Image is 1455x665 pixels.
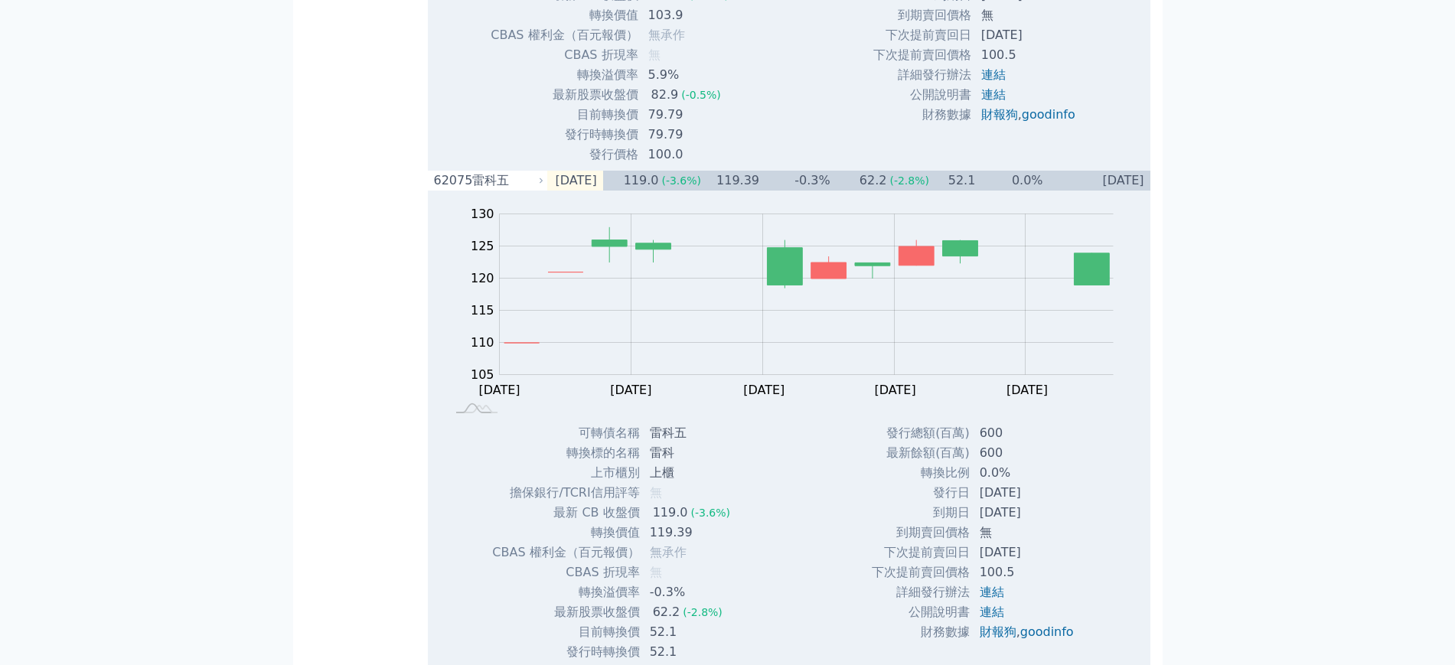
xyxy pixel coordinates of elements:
td: 轉換溢價率 [491,582,640,602]
td: 下次提前賣回價格 [873,45,972,65]
td: 600 [971,423,1086,443]
tspan: [DATE] [479,383,520,397]
td: [DATE] [972,25,1088,45]
td: -0.3% [641,582,742,602]
tspan: 125 [471,239,494,253]
a: 連結 [980,585,1004,599]
td: 79.79 [639,105,818,125]
tspan: [DATE] [875,383,916,397]
td: 發行總額(百萬) [871,423,971,443]
td: 可轉債名稱 [491,423,640,443]
td: 到期賣回價格 [873,5,972,25]
td: 最新餘額(百萬) [871,443,971,463]
tspan: 115 [471,303,494,318]
td: 發行時轉換價 [490,125,638,145]
g: Chart [463,207,1137,397]
td: 無 [972,5,1088,25]
td: 119.39 [641,523,742,543]
td: [DATE] [971,483,1086,503]
div: 119.0 [650,504,691,522]
td: 目前轉換價 [491,622,640,642]
td: 發行價格 [490,145,638,165]
td: 公開說明書 [873,85,972,105]
div: 82.9 [648,86,682,104]
td: 119.39 [702,171,760,191]
td: 上櫃 [641,463,742,483]
td: 轉換比例 [871,463,971,483]
td: 100.0 [639,145,818,165]
a: goodinfo [1022,107,1075,122]
td: 下次提前賣回價格 [871,562,971,582]
td: 發行日 [871,483,971,503]
td: 轉換價值 [491,523,640,543]
td: 600 [971,443,1086,463]
span: (-2.8%) [683,606,723,618]
td: 最新股票收盤價 [491,602,640,622]
span: 無 [650,485,662,500]
td: [DATE] [971,543,1086,562]
td: 52.1 [930,171,976,191]
td: 上市櫃別 [491,463,640,483]
span: 無承作 [650,545,687,559]
span: (-3.6%) [661,174,701,187]
span: (-3.6%) [690,507,730,519]
tspan: 105 [471,367,494,382]
td: 財務數據 [871,622,971,642]
div: 62.2 [856,171,890,190]
td: [DATE] [547,171,603,191]
tspan: 130 [471,207,494,221]
td: , [971,622,1086,642]
td: 103.9 [639,5,818,25]
td: 下次提前賣回日 [871,543,971,562]
td: 雷科五 [641,423,742,443]
td: 發行時轉換價 [491,642,640,662]
div: 119.0 [621,171,662,190]
a: 財報狗 [980,624,1016,639]
td: 雷科 [641,443,742,463]
a: 連結 [981,67,1006,82]
span: (-2.8%) [889,174,929,187]
td: CBAS 權利金（百元報價） [490,25,638,45]
td: , [972,105,1088,125]
g: Series [504,227,1110,343]
td: 52.1 [641,622,742,642]
td: 轉換標的名稱 [491,443,640,463]
td: 5.9% [639,65,818,85]
td: 最新股票收盤價 [490,85,638,105]
td: 到期日 [871,503,971,523]
tspan: 110 [471,335,494,350]
span: 無承作 [648,28,685,42]
td: CBAS 折現率 [490,45,638,65]
td: 目前轉換價 [490,105,638,125]
td: -0.3% [760,171,831,191]
td: 財務數據 [873,105,972,125]
td: 詳細發行辦法 [871,582,971,602]
td: 下次提前賣回日 [873,25,972,45]
td: 轉換價值 [490,5,638,25]
a: 連結 [981,87,1006,102]
div: 62075 [434,171,468,190]
a: goodinfo [1020,624,1074,639]
div: 雷科五 [472,171,541,190]
tspan: [DATE] [1006,383,1048,397]
td: CBAS 折現率 [491,562,640,582]
td: 擔保銀行/TCRI信用評等 [491,483,640,503]
td: 轉換溢價率 [490,65,638,85]
td: 0.0% [971,463,1086,483]
tspan: [DATE] [743,383,785,397]
td: 100.5 [972,45,1088,65]
td: 無 [971,523,1086,543]
span: 無 [648,47,661,62]
td: 公開說明書 [871,602,971,622]
td: [DATE] [971,503,1086,523]
td: 到期賣回價格 [871,523,971,543]
td: 0.0% [976,171,1043,191]
td: 52.1 [641,642,742,662]
tspan: [DATE] [610,383,651,397]
tspan: 120 [471,271,494,285]
a: 財報狗 [981,107,1018,122]
td: 100.5 [971,562,1086,582]
td: CBAS 權利金（百元報價） [491,543,640,562]
div: 62.2 [650,603,683,621]
td: 79.79 [639,125,818,145]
